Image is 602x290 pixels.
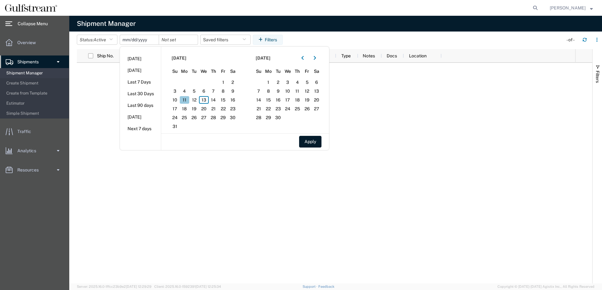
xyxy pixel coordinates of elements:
span: 21 [209,105,219,113]
span: 13 [199,96,209,104]
button: Saved filters [200,35,251,45]
span: 12 [189,96,199,104]
span: 19 [302,96,312,104]
span: Fr [302,68,312,75]
span: Tu [273,68,283,75]
span: 10 [170,96,180,104]
li: Next 7 days [120,123,161,135]
span: 16 [273,96,283,104]
span: 1 [218,78,228,86]
span: 2 [273,78,283,86]
span: 15 [218,96,228,104]
a: Traffic [0,125,69,138]
li: [DATE] [120,53,161,65]
span: Active [94,37,106,42]
span: 22 [218,105,228,113]
span: 17 [170,105,180,113]
span: 5 [302,78,312,86]
span: 3 [170,87,180,95]
span: We [283,68,292,75]
span: 30 [228,114,238,121]
span: Traffic [17,125,36,138]
span: 21 [254,105,264,113]
span: 9 [228,87,238,95]
span: Create from Template [6,87,65,100]
span: Location [409,53,427,58]
span: Notes [363,53,375,58]
span: Th [292,68,302,75]
span: 4 [180,87,190,95]
span: 1 [264,78,273,86]
span: 8 [264,87,273,95]
h4: Shipment Manager [77,16,136,32]
span: Server: 2025.16.0-1ffcc23b9e2 [77,285,151,288]
span: 12 [302,87,312,95]
span: 26 [189,114,199,121]
span: [DATE] 12:29:29 [126,285,151,288]
span: Su [254,68,264,75]
span: 4 [292,78,302,86]
span: Th [209,68,219,75]
li: Last 90 days [120,100,161,111]
span: Estimator [6,97,65,110]
span: 30 [273,114,283,121]
span: 24 [170,114,180,121]
span: Docs [387,53,397,58]
span: 24 [283,105,292,113]
span: Client: 2025.16.0-1592391 [154,285,221,288]
span: 14 [254,96,264,104]
span: 7 [209,87,219,95]
span: 31 [170,123,180,130]
span: 14 [209,96,219,104]
span: 15 [264,96,273,104]
span: Shipment Manager [6,67,65,79]
span: 25 [180,114,190,121]
span: 16 [228,96,238,104]
button: Apply [299,136,321,148]
a: Resources [0,164,69,176]
span: 11 [292,87,302,95]
span: Type [341,53,351,58]
span: Mo [180,68,190,75]
li: Last 30 Days [120,88,161,100]
span: Josh Roberts [550,4,586,11]
span: 18 [180,105,190,113]
span: 18 [292,96,302,104]
button: Status:Active [77,35,117,45]
span: Simple Shipment [6,107,65,120]
span: 11 [180,96,190,104]
span: Overview [17,36,40,49]
span: 13 [312,87,321,95]
input: Not set [159,35,198,44]
span: Resources [17,164,43,176]
span: 19 [189,105,199,113]
span: Sa [228,68,238,75]
span: 23 [228,105,238,113]
input: Not set [120,35,159,44]
span: We [199,68,209,75]
button: [PERSON_NAME] [549,4,593,12]
span: 29 [218,114,228,121]
span: 29 [264,114,273,121]
span: 3 [283,78,292,86]
span: Su [170,68,180,75]
a: Overview [0,36,69,49]
span: 2 [228,78,238,86]
span: 17 [283,96,292,104]
span: 6 [199,87,209,95]
span: [DATE] 12:25:34 [196,285,221,288]
span: 10 [283,87,292,95]
span: Analytics [17,144,41,157]
span: 7 [254,87,264,95]
img: logo [4,3,58,13]
button: Filters [253,35,283,45]
li: [DATE] [120,65,161,76]
span: 20 [312,96,321,104]
span: 5 [189,87,199,95]
div: - of - [566,37,577,43]
span: 20 [199,105,209,113]
span: 25 [292,105,302,113]
span: Sa [312,68,321,75]
li: Last 7 Days [120,76,161,88]
span: Copyright © [DATE]-[DATE] Agistix Inc., All Rights Reserved [497,284,594,289]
